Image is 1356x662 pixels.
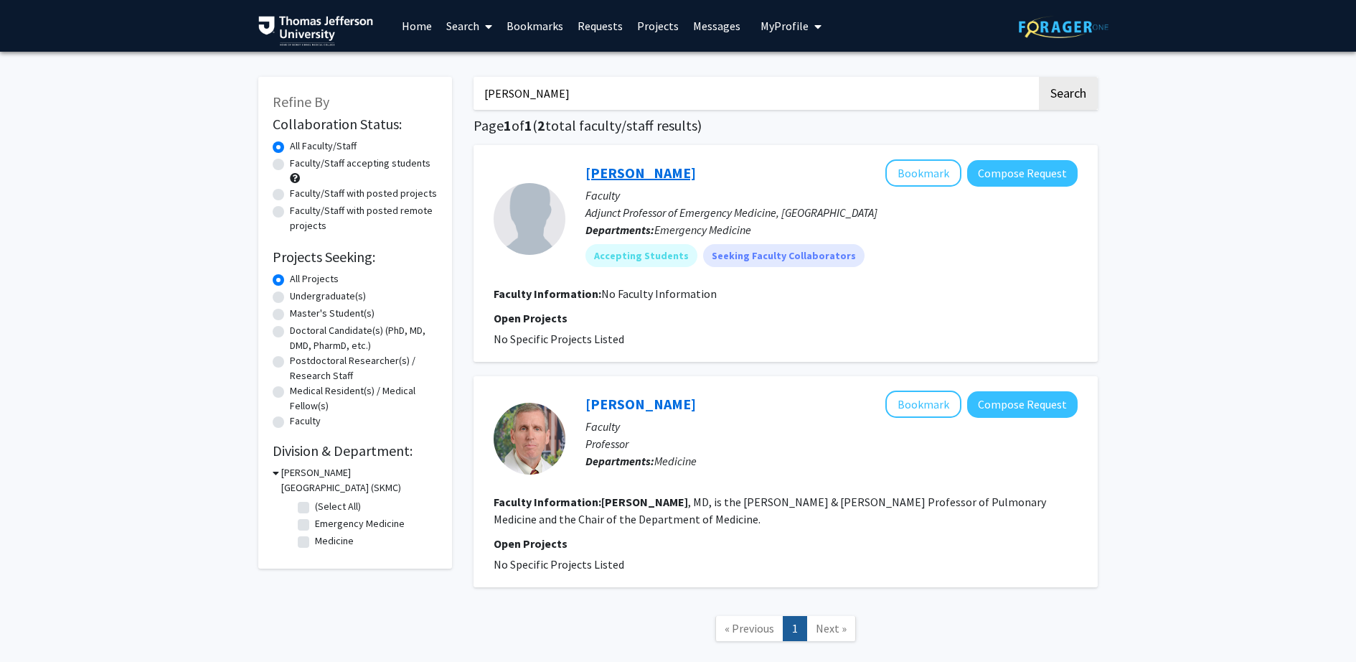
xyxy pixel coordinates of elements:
a: Next Page [806,616,856,641]
a: Projects [630,1,686,51]
a: Messages [686,1,748,51]
button: Search [1039,77,1098,110]
b: Departments: [585,223,654,237]
a: [PERSON_NAME] [585,395,696,413]
img: ForagerOne Logo [1019,16,1108,38]
span: Emergency Medicine [654,223,751,237]
h2: Projects Seeking: [273,248,438,266]
label: Medical Resident(s) / Medical Fellow(s) [290,383,438,414]
a: Search [439,1,499,51]
nav: Page navigation [474,602,1098,660]
p: Faculty [585,187,1078,204]
label: Faculty [290,414,321,429]
fg-read-more: , MD, is the [PERSON_NAME] & [PERSON_NAME] Professor of Pulmonary Medicine and the Chair of the D... [494,495,1046,526]
label: Doctoral Candidate(s) (PhD, MD, DMD, PharmD, etc.) [290,323,438,353]
p: Faculty [585,418,1078,435]
label: All Projects [290,271,339,286]
b: Departments: [585,454,654,468]
label: Master's Student(s) [290,306,375,321]
a: Requests [570,1,630,51]
span: No Specific Projects Listed [494,557,624,572]
span: 2 [537,116,545,134]
label: Faculty/Staff with posted projects [290,186,437,201]
label: Faculty/Staff accepting students [290,156,430,171]
p: Adjunct Professor of Emergency Medicine, [GEOGRAPHIC_DATA] [585,204,1078,221]
h2: Division & Department: [273,442,438,460]
mat-chip: Seeking Faculty Collaborators [703,244,865,267]
label: All Faculty/Staff [290,139,357,154]
label: (Select All) [315,499,361,514]
a: [PERSON_NAME] [585,164,696,182]
button: Add Bryan Kane to Bookmarks [885,159,961,187]
a: 1 [783,616,807,641]
label: Undergraduate(s) [290,289,366,304]
iframe: Chat [11,597,61,651]
a: Previous Page [715,616,783,641]
span: My Profile [761,19,809,33]
p: Open Projects [494,309,1078,327]
b: Faculty Information: [494,286,601,301]
span: Next » [816,621,847,635]
p: Open Projects [494,535,1078,552]
span: Refine By [273,93,329,111]
mat-chip: Accepting Students [585,244,697,267]
span: Medicine [654,454,697,468]
a: Home [395,1,439,51]
img: Thomas Jefferson University Logo [258,16,373,46]
button: Compose Request to Bryan Kane [967,160,1078,187]
b: [PERSON_NAME] [601,495,688,509]
label: Emergency Medicine [315,516,405,531]
span: 1 [504,116,512,134]
label: Medicine [315,533,354,549]
p: Professor [585,435,1078,452]
a: Bookmarks [499,1,570,51]
span: « Previous [725,621,774,635]
span: No Faculty Information [601,286,717,301]
b: Faculty Information: [494,495,601,509]
label: Postdoctoral Researcher(s) / Research Staff [290,353,438,383]
input: Search Keywords [474,77,1037,110]
h2: Collaboration Status: [273,116,438,133]
button: Add Gregory Kane to Bookmarks [885,391,961,418]
button: Compose Request to Gregory Kane [967,391,1078,418]
span: No Specific Projects Listed [494,332,624,346]
span: 1 [524,116,532,134]
label: Faculty/Staff with posted remote projects [290,203,438,233]
h3: [PERSON_NAME][GEOGRAPHIC_DATA] (SKMC) [281,465,438,495]
h1: Page of ( total faculty/staff results) [474,117,1098,134]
